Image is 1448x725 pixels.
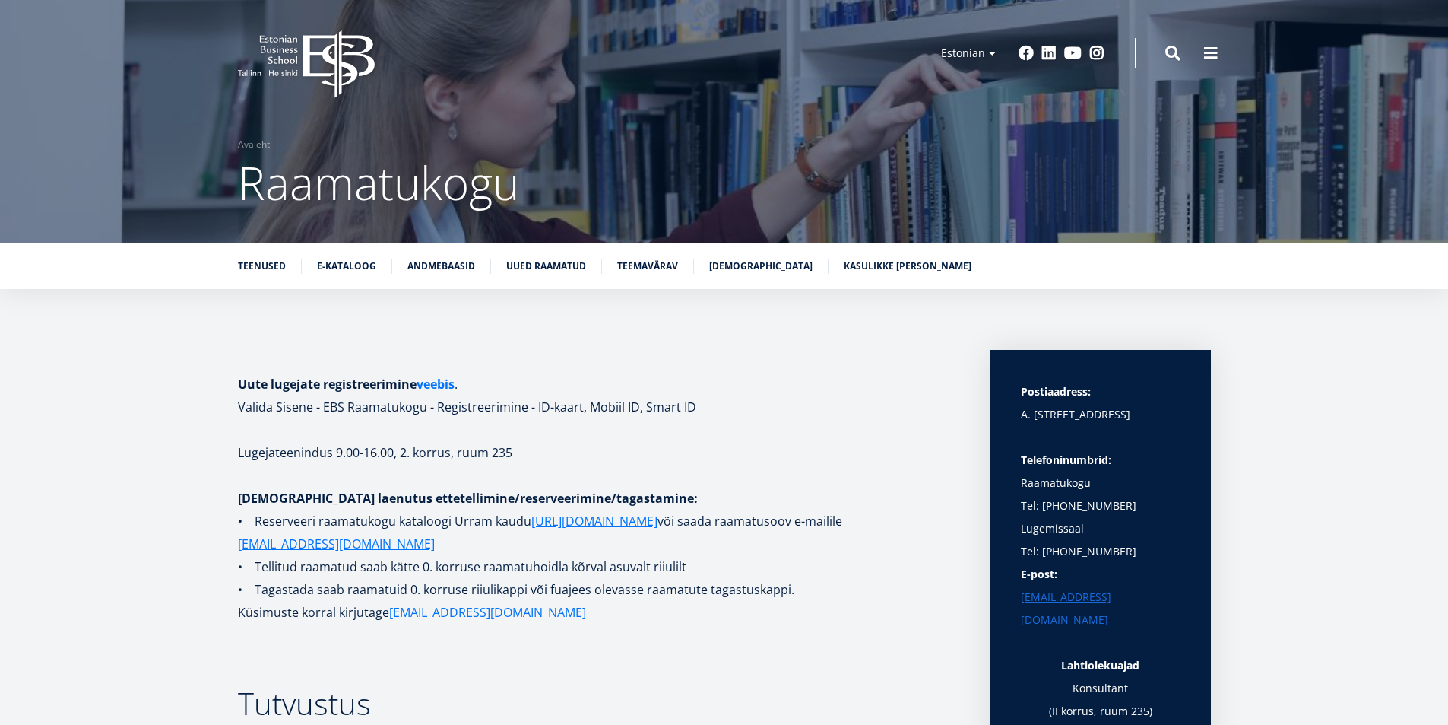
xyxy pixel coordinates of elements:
p: • Tellitud raamatud saab kätte 0. korruse raamatuhoidla kõrval asuvalt riiulilt [238,555,960,578]
strong: Postiaadress: [1021,384,1091,399]
a: Avaleht [238,137,270,152]
a: [URL][DOMAIN_NAME] [531,510,657,533]
strong: Lahtiolekuajad [1061,658,1139,673]
p: Raamatukogu [1021,449,1180,494]
p: Lugejateenindus 9.00-16.00, 2. korrus, ruum 235 [238,441,960,464]
a: veebis [417,373,455,396]
strong: Telefoninumbrid: [1021,453,1111,467]
p: A. [STREET_ADDRESS] [1021,403,1180,426]
p: Tel: [PHONE_NUMBER] Lugemissaal [1021,494,1180,540]
a: E-kataloog [317,259,376,274]
span: Tutvustus [238,682,371,724]
strong: E-post: [1021,567,1057,581]
span: Raamatukogu [238,151,519,214]
a: Youtube [1064,46,1082,61]
a: Teenused [238,259,286,274]
a: Linkedin [1041,46,1057,61]
a: [EMAIL_ADDRESS][DOMAIN_NAME] [389,601,586,624]
strong: Uute lugejate registreerimine [238,376,455,393]
strong: [DEMOGRAPHIC_DATA] laenutus ettetellimine/reserveerimine/tagastamine: [238,490,698,507]
a: Facebook [1019,46,1034,61]
a: Andmebaasid [407,259,475,274]
a: [DEMOGRAPHIC_DATA] [709,259,813,274]
a: Uued raamatud [506,259,586,274]
p: • Tagastada saab raamatuid 0. korruse riiulikappi või fuajees olevasse raamatute tagastuskappi. [238,578,960,601]
a: Instagram [1089,46,1104,61]
a: Teemavärav [617,259,678,274]
h1: . Valida Sisene - EBS Raamatukogu - Registreerimine - ID-kaart, Mobiil ID, Smart ID [238,373,960,418]
p: • Reserveeri raamatukogu kataloogi Urram kaudu või saada raamatusoov e-mailile [238,510,960,555]
p: Küsimuste korral kirjutage [238,601,960,624]
a: Kasulikke [PERSON_NAME] [844,259,971,274]
p: Tel: [PHONE_NUMBER] [1021,540,1180,563]
a: [EMAIL_ADDRESS][DOMAIN_NAME] [1021,586,1180,631]
a: [EMAIL_ADDRESS][DOMAIN_NAME] [238,533,435,555]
